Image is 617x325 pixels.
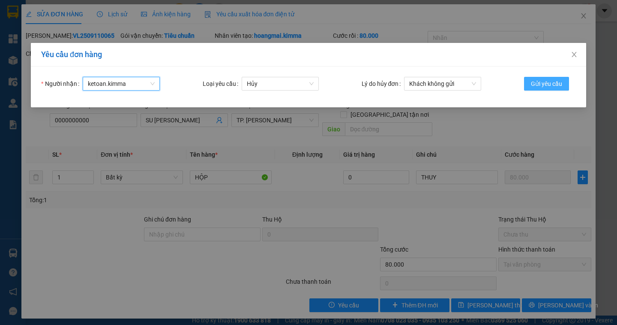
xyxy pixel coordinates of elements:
span: environment [4,58,10,64]
label: Người nhận [41,77,83,91]
li: VP TP. [PERSON_NAME] [59,46,114,65]
span: Hủy [247,77,314,90]
li: [PERSON_NAME] - 0931936768 [4,4,124,36]
img: logo.jpg [4,4,34,34]
label: Loại yêu cầu [203,77,242,91]
span: Gửi yêu cầu [531,79,562,88]
div: Yêu cầu đơn hàng [41,50,576,59]
span: Khách không gửi [409,77,476,90]
button: Close [562,43,586,67]
button: Gửi yêu cầu [524,77,569,91]
b: 107/1 , Đường 2/9 P1, TP Vĩnh Long [4,57,50,83]
label: Lý do hủy đơn [362,77,404,91]
span: ketoan.kimma [88,77,155,90]
li: VP Vĩnh Long [4,46,59,56]
span: close [571,51,578,58]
